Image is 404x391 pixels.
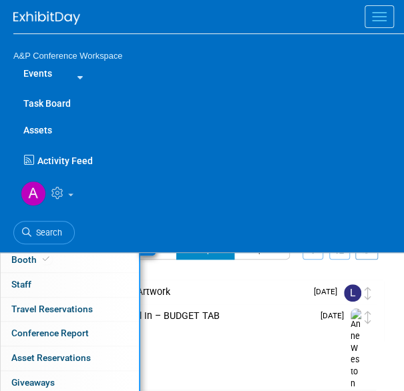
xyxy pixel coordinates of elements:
[98,280,306,303] div: Submit Artwork
[344,284,361,302] img: Lianna Iwanikiw
[21,143,404,171] a: Activity Feed
[11,279,31,290] span: Staff
[1,248,139,272] a: Booth
[1,322,139,346] a: Conference Report
[98,304,313,327] div: Costs All In – BUDGET TAB
[21,181,46,206] img: Amber Reichert
[11,254,52,265] span: Booth
[314,287,344,296] span: [DATE]
[365,287,371,300] i: Move task
[13,51,122,61] span: A&P Conference Workspace
[11,352,91,363] span: Asset Reservations
[1,346,139,370] a: Asset Reservations
[13,117,404,143] a: Assets
[365,5,394,28] button: Menu
[13,90,404,117] a: Task Board
[43,256,49,263] i: Booth reservation complete
[1,298,139,322] a: Travel Reservations
[11,304,93,314] span: Travel Reservations
[351,308,361,390] img: Anne Weston
[365,311,371,324] i: Move task
[13,11,80,25] img: ExhibitDay
[1,273,139,297] a: Staff
[37,155,93,166] span: Activity Feed
[11,328,89,338] span: Conference Report
[11,377,55,388] span: Giveaways
[321,311,351,320] span: [DATE]
[31,228,62,238] span: Search
[13,60,62,87] a: Events
[13,221,75,244] a: Search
